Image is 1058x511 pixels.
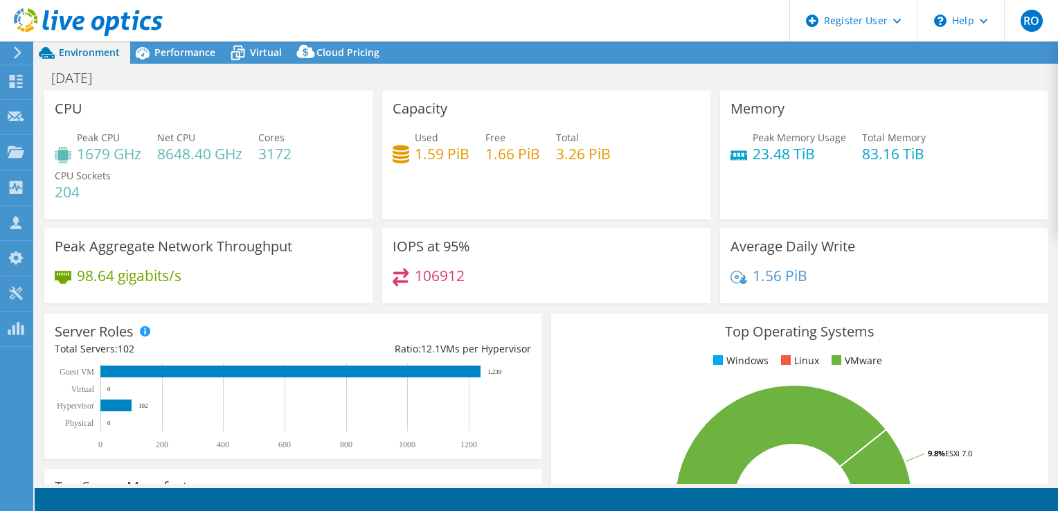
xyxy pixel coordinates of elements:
[945,448,972,458] tspan: ESXi 7.0
[258,146,292,161] h4: 3172
[415,131,438,144] span: Used
[55,341,293,357] div: Total Servers:
[393,239,470,254] h3: IOPS at 95%
[55,479,222,494] h3: Top Server Manufacturers
[59,46,120,59] span: Environment
[258,131,285,144] span: Cores
[156,440,168,449] text: 200
[157,131,195,144] span: Net CPU
[710,353,769,368] li: Windows
[421,342,440,355] span: 12.1
[316,46,379,59] span: Cloud Pricing
[55,184,111,199] h4: 204
[862,146,926,161] h4: 83.16 TiB
[65,418,93,428] text: Physical
[60,367,94,377] text: Guest VM
[55,239,292,254] h3: Peak Aggregate Network Throughput
[55,169,111,182] span: CPU Sockets
[118,342,134,355] span: 102
[55,101,82,116] h3: CPU
[1021,10,1043,32] span: RO
[71,384,95,394] text: Virtual
[487,368,502,375] text: 1,239
[753,131,846,144] span: Peak Memory Usage
[57,401,94,411] text: Hypervisor
[217,440,229,449] text: 400
[77,268,181,283] h4: 98.64 gigabits/s
[157,146,242,161] h4: 8648.40 GHz
[934,15,947,27] svg: \n
[278,440,291,449] text: 600
[107,386,111,393] text: 0
[556,131,579,144] span: Total
[138,402,148,409] text: 102
[393,101,447,116] h3: Capacity
[778,353,819,368] li: Linux
[928,448,945,458] tspan: 9.8%
[98,440,102,449] text: 0
[77,131,120,144] span: Peak CPU
[250,46,282,59] span: Virtual
[556,146,611,161] h4: 3.26 PiB
[293,341,531,357] div: Ratio: VMs per Hypervisor
[55,324,134,339] h3: Server Roles
[460,440,477,449] text: 1200
[862,131,926,144] span: Total Memory
[485,146,540,161] h4: 1.66 PiB
[485,131,505,144] span: Free
[154,46,215,59] span: Performance
[730,239,855,254] h3: Average Daily Write
[562,324,1038,339] h3: Top Operating Systems
[340,440,352,449] text: 800
[77,146,141,161] h4: 1679 GHz
[753,146,846,161] h4: 23.48 TiB
[828,353,882,368] li: VMware
[107,420,111,427] text: 0
[45,71,114,86] h1: [DATE]
[753,268,807,283] h4: 1.56 PiB
[415,146,469,161] h4: 1.59 PiB
[730,101,784,116] h3: Memory
[415,268,465,283] h4: 106912
[399,440,415,449] text: 1000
